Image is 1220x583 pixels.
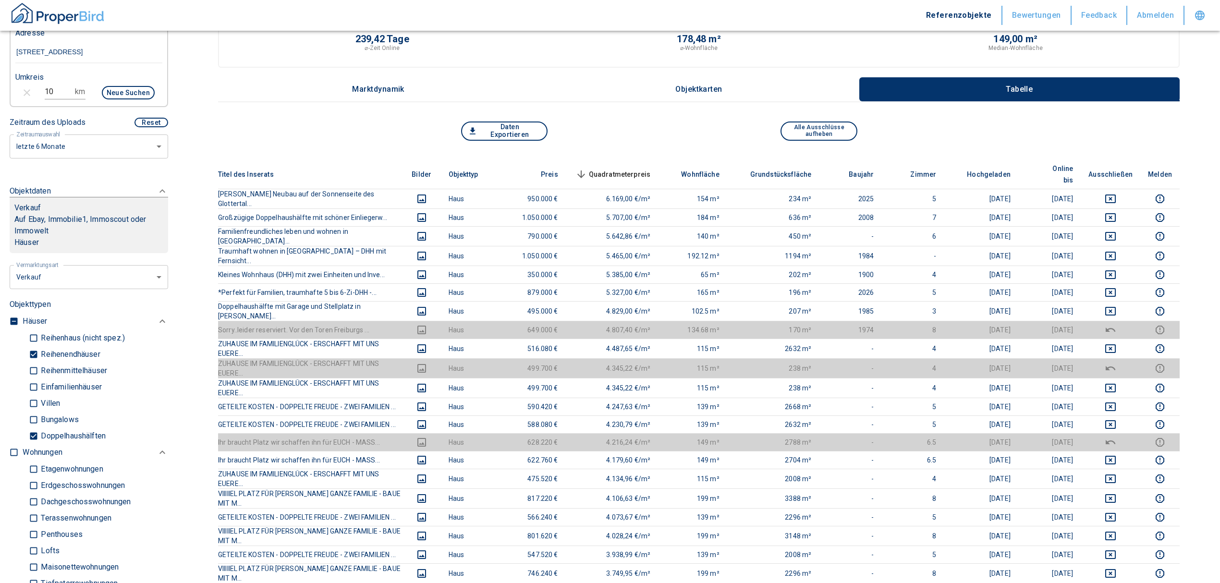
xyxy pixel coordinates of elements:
p: Marktdynamik [352,85,404,94]
button: Reset [134,118,168,127]
button: Abmelden [1127,6,1184,25]
td: [DATE] [1018,488,1081,508]
td: [DATE] [944,378,1018,398]
th: GETEILTE KOSTEN - DOPPELTE FREUDE - ZWEI FAMILIEN ... [218,508,403,526]
p: Reihenhaus (nicht spez.) [38,334,125,342]
button: report this listing [1148,324,1172,336]
td: [DATE] [944,488,1018,508]
td: - [819,339,881,358]
p: km [75,86,85,97]
td: 238 m² [727,358,819,378]
td: [DATE] [1018,378,1081,398]
td: 790.000 € [503,226,566,246]
button: Daten Exportieren [461,121,548,141]
td: 115 m² [658,469,727,488]
td: 1985 [819,301,881,321]
th: Ihr braucht Platz wir schaffen ihn für EUCH - MASS... [218,433,403,451]
button: report this listing [1148,343,1172,354]
td: - [881,246,944,266]
td: [DATE] [944,266,1018,283]
td: [DATE] [944,398,1018,415]
th: Großzügige Doppelhaushälfte mit schöner Einliegerw... [218,208,403,226]
p: Etagenwohnungen [38,465,103,473]
td: 7 [881,208,944,226]
td: [DATE] [944,415,1018,433]
img: ProperBird Logo and Home Button [10,1,106,25]
td: 499.700 € [503,358,566,378]
td: Haus [441,415,503,433]
div: Wohnungen [23,444,168,461]
td: 1.050.000 € [503,208,566,226]
th: Ausschließen [1081,160,1140,189]
td: 3 [881,301,944,321]
p: Reihenendhäuser [38,351,100,358]
button: images [410,473,433,485]
span: Grundstücksfläche [735,169,812,180]
button: images [410,193,433,205]
button: ProperBird Logo and Home Button [10,1,106,29]
th: Titel des Inserats [218,160,403,189]
p: 239,42 Tage [355,34,409,44]
p: Adresse [15,27,45,39]
td: [DATE] [1018,246,1081,266]
td: 8 [881,488,944,508]
td: 4.216,24 €/m² [566,433,659,451]
span: Baujahr [833,169,874,180]
th: ZUHAUSE IM FAMILIENGLÜCK - ERSCHAFFT MIT UNS EUERE... [218,469,403,488]
th: Familienfreundliches leben und wohnen in [GEOGRAPHIC_DATA]... [218,226,403,246]
td: 450 m² [727,226,819,246]
td: [DATE] [1018,358,1081,378]
button: images [410,419,433,430]
p: Umkreis [15,72,44,83]
td: 149 m² [658,433,727,451]
button: deselect this listing [1088,269,1133,280]
td: 4 [881,266,944,283]
td: - [819,378,881,398]
button: deselect this listing [1088,437,1133,448]
button: deselect this listing [1088,473,1133,485]
button: images [410,454,433,466]
p: Auf Ebay, Immobilie1, Immoscout oder Immowelt [14,214,163,237]
p: Erdgeschosswohnungen [38,482,125,489]
td: [DATE] [1018,226,1081,246]
td: [DATE] [944,339,1018,358]
div: wrapped label tabs example [218,77,1180,101]
td: 5 [881,283,944,301]
td: 1194 m² [727,246,819,266]
button: images [410,231,433,242]
button: images [410,511,433,523]
td: Haus [441,488,503,508]
td: Haus [441,226,503,246]
button: report this listing [1148,493,1172,504]
td: [DATE] [1018,189,1081,208]
button: deselect this listing [1088,212,1133,223]
td: 4 [881,378,944,398]
td: 636 m² [727,208,819,226]
td: Haus [441,283,503,301]
td: 2632 m² [727,339,819,358]
button: deselect this listing [1088,401,1133,413]
td: Haus [441,508,503,526]
button: images [410,305,433,317]
button: images [410,287,433,298]
td: 5 [881,415,944,433]
p: ⌀-Zeit Online [365,44,399,52]
td: 6.169,00 €/m² [566,189,659,208]
td: [DATE] [1018,398,1081,415]
td: 649.000 € [503,321,566,339]
td: Haus [441,301,503,321]
th: Ihr braucht Platz wir schaffen ihn für EUCH - MASS... [218,451,403,469]
td: 2668 m² [727,398,819,415]
button: deselect this listing [1088,568,1133,579]
th: Doppelhaushälfte mit Garage und Stellplatz in [PERSON_NAME]... [218,301,403,321]
th: Traumhaft wohnen in [GEOGRAPHIC_DATA] – DHH mit Fernsicht... [218,246,403,266]
td: [DATE] [1018,283,1081,301]
td: 6.5 [881,433,944,451]
button: report this listing [1148,269,1172,280]
span: Preis [525,169,558,180]
p: ⌀-Wohnfläche [680,44,718,52]
td: Haus [441,433,503,451]
td: 4 [881,339,944,358]
td: 1.050.000 € [503,246,566,266]
button: images [410,212,433,223]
